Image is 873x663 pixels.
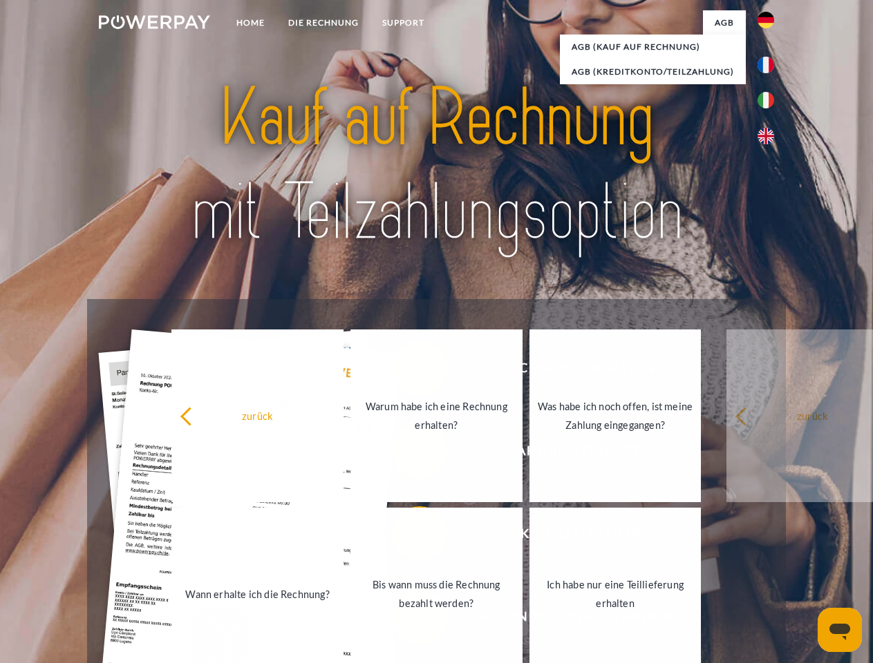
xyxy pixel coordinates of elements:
[538,575,693,613] div: Ich habe nur eine Teillieferung erhalten
[818,608,862,652] iframe: Schaltfläche zum Öffnen des Messaging-Fensters
[225,10,276,35] a: Home
[758,57,774,73] img: fr
[529,329,702,502] a: Was habe ich noch offen, ist meine Zahlung eingegangen?
[359,575,514,613] div: Bis wann muss die Rechnung bezahlt werden?
[758,12,774,28] img: de
[99,15,210,29] img: logo-powerpay-white.svg
[758,128,774,144] img: en
[180,406,335,425] div: zurück
[359,397,514,434] div: Warum habe ich eine Rechnung erhalten?
[276,10,370,35] a: DIE RECHNUNG
[370,10,436,35] a: SUPPORT
[560,35,746,59] a: AGB (Kauf auf Rechnung)
[132,66,741,265] img: title-powerpay_de.svg
[703,10,746,35] a: agb
[180,584,335,603] div: Wann erhalte ich die Rechnung?
[538,397,693,434] div: Was habe ich noch offen, ist meine Zahlung eingegangen?
[560,59,746,84] a: AGB (Kreditkonto/Teilzahlung)
[758,92,774,108] img: it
